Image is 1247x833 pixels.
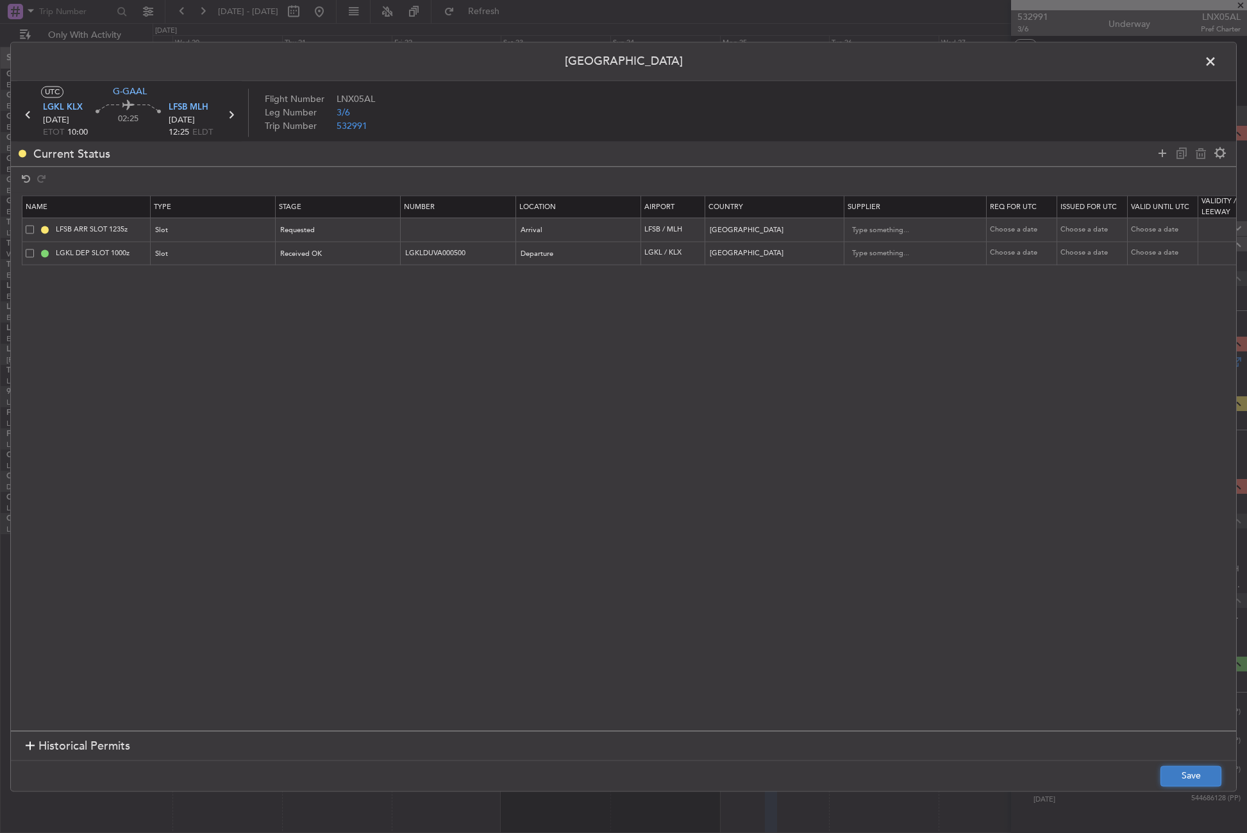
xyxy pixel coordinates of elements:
div: Choose a date [1131,224,1198,235]
span: Validity / Leeway [1201,197,1236,217]
span: Issued For Utc [1060,202,1117,212]
div: Choose a date [990,248,1057,259]
div: Choose a date [990,224,1057,235]
div: Choose a date [1060,248,1127,259]
span: Valid Until Utc [1131,202,1189,212]
div: Choose a date [1060,224,1127,235]
span: Req For Utc [990,202,1037,212]
div: Choose a date [1131,248,1198,259]
button: Save [1160,766,1221,786]
header: [GEOGRAPHIC_DATA] [11,42,1236,81]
